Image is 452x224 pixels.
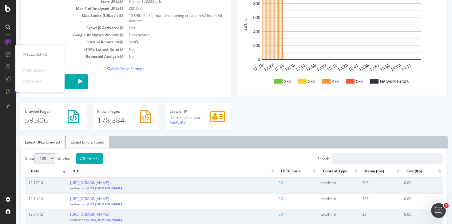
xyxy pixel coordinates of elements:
span: 1 [444,203,449,208]
text: 800 [237,1,244,6]
td: text/html [301,177,343,193]
td: Crawl JS Activated [9,24,110,31]
p: 59,306 [9,115,66,125]
h4: Crawler IP [153,109,210,113]
td: No [110,46,210,53]
small: redirects to [54,218,106,222]
span: 301 [263,212,269,217]
a: [URL][DOMAIN_NAME] [71,218,106,222]
small: redirects to [54,186,106,190]
td: 12:17:10 [9,177,51,193]
th: Date: activate to sort column ascending [9,165,51,177]
a: [URL][DOMAIN_NAME] [54,196,93,201]
text: 12:27 [247,62,259,72]
select: Showentries [18,153,39,163]
label: Show entries [9,153,54,163]
text: 13:07 [300,62,312,72]
div: ActionBoard [23,67,47,73]
span: 301 [263,196,269,201]
text: 12:19 [236,62,248,72]
text: 400 [237,29,244,34]
th: Size (Kb): activate to sort column ascending [385,165,427,177]
a: Latest Errors Found [50,136,93,148]
th: Url: activate to sort column ascending [51,165,259,177]
a: [URL][DOMAIN_NAME] [71,202,106,206]
th: Delay (ms): activate to sort column ascending [343,165,385,177]
text: 12:43 [268,62,280,72]
text: 5xx [340,79,347,84]
a: [URL][DOMAIN_NAME] [71,186,106,190]
td: No [110,53,210,60]
td: 0.00 [385,177,427,193]
h4: Pages Crawled [9,109,66,113]
td: 396 [343,177,385,193]
text: 4xx [316,79,323,84]
td: Yes [110,38,210,45]
text: URLs [227,19,232,30]
text: 12:35 [257,62,269,72]
button: Refresh [60,153,87,164]
text: 600 [237,15,244,20]
p: 178,384 [81,115,138,125]
text: 13:31 [331,62,343,72]
td: Yes [110,24,210,31]
td: Max # of Analysed URLs [9,5,110,12]
text: 14:03 [374,62,386,72]
td: HTML Extract Rules [9,46,110,53]
text: 200 [237,43,244,48]
text: 13:47 [353,62,365,72]
text: 12:51 [279,62,291,72]
a: Learn more about Botify IPs [153,115,184,125]
text: Network Errors [364,79,393,84]
text: 13:39 [342,62,354,72]
td: 0.00 [385,193,427,209]
text: 3xx [292,79,299,84]
td: Google Analytics Website [9,31,110,38]
div: AlertPanel [23,78,42,84]
text: 13:55 [363,62,375,72]
span: 2 hours 36 minutes [113,13,206,23]
p: View Crawl Settings [9,66,210,71]
td: 15 URLs / s Estimated remaining crawl time: [110,12,210,24]
h4: Pages Known [81,109,138,113]
td: 200,000 [110,5,210,12]
a: [URL][DOMAIN_NAME] [54,180,93,185]
text: 12:59 [289,62,301,72]
span: 301 [263,180,269,185]
text: 13:15 [310,62,322,72]
text: 2xx [268,79,275,84]
text: 0 [242,57,244,62]
text: 14:11 [384,62,396,72]
th: Content Type: activate to sort column ascending [301,165,343,177]
a: [URL][DOMAIN_NAME] [54,212,93,217]
div: Tooltip anchor [13,88,18,94]
text: 13:23 [321,62,333,72]
td: Deactivated [110,31,210,38]
iframe: Intercom live chat [431,203,446,218]
a: Latest URLs Crawled [4,136,49,148]
label: Search: [301,153,427,164]
td: Virtual Robots.txt [9,38,110,45]
td: 12:10:14 [9,193,51,209]
td: Max Speed (URLs / s) [9,12,110,24]
div: Intelligence [23,52,57,57]
input: Search: [316,153,427,164]
td: text/html [301,193,343,209]
td: 366 [343,193,385,209]
th: HTTP Code: activate to sort column ascending [260,165,301,177]
td: Repeated Analysis [9,53,110,60]
button: Resume [9,74,72,89]
small: redirects to [54,202,106,206]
